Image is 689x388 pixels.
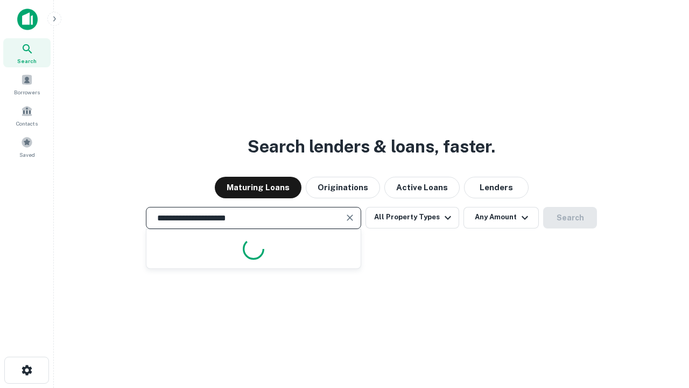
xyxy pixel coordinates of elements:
[365,207,459,228] button: All Property Types
[3,132,51,161] a: Saved
[384,177,460,198] button: Active Loans
[342,210,357,225] button: Clear
[3,70,51,99] a: Borrowers
[3,101,51,130] a: Contacts
[19,150,35,159] span: Saved
[464,177,529,198] button: Lenders
[3,38,51,67] a: Search
[248,134,495,160] h3: Search lenders & loans, faster.
[17,9,38,30] img: capitalize-icon.png
[17,57,37,65] span: Search
[14,88,40,96] span: Borrowers
[635,302,689,354] iframe: Chat Widget
[463,207,539,228] button: Any Amount
[215,177,301,198] button: Maturing Loans
[306,177,380,198] button: Originations
[16,119,38,128] span: Contacts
